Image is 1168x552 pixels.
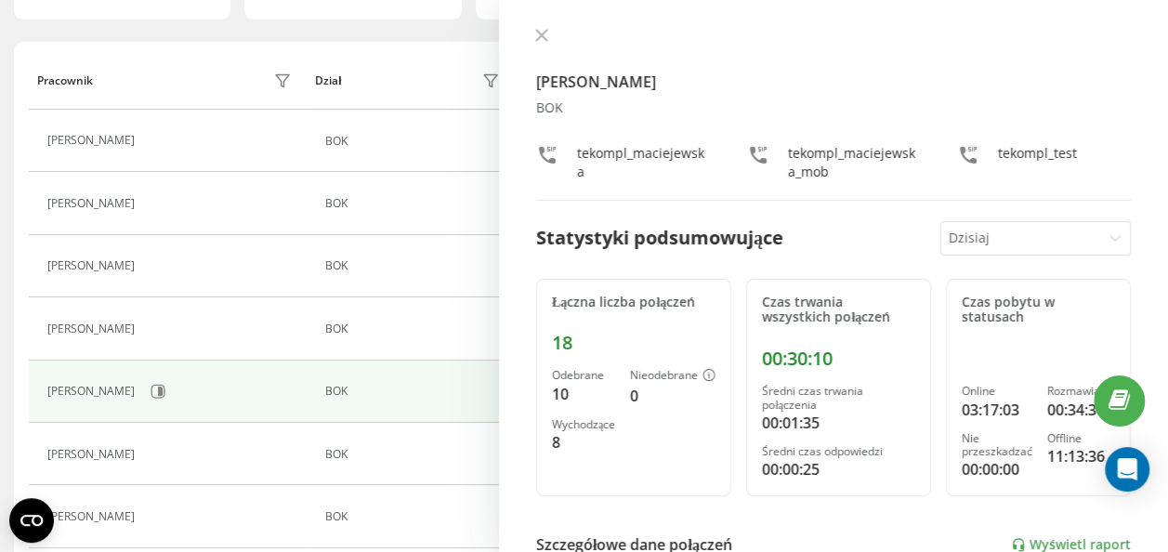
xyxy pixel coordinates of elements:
div: BOK [325,385,505,398]
div: BOK [325,322,505,335]
div: 00:00:00 [962,458,1032,480]
div: Czas pobytu w statusach [962,295,1115,326]
div: Nieodebrane [630,369,715,384]
div: Wychodzące [552,418,615,431]
div: tekompl_maciejewska [577,144,710,181]
div: BOK [325,197,505,210]
div: 0 [630,385,715,407]
div: 18 [552,332,715,354]
div: BOK [325,259,505,272]
div: Nie przeszkadzać [962,432,1032,459]
div: [PERSON_NAME] [47,510,139,523]
div: 03:17:03 [962,399,1032,421]
div: Offline [1047,432,1115,445]
button: Open CMP widget [9,498,54,543]
div: BOK [325,448,505,461]
div: Czas trwania wszystkich połączeń [762,295,915,326]
div: [PERSON_NAME] [47,197,139,210]
div: 00:30:10 [762,348,915,370]
div: tekompl_maciejewska_mob [788,144,921,181]
div: [PERSON_NAME] [47,448,139,461]
h4: [PERSON_NAME] [536,71,1131,93]
div: Odebrane [552,369,615,382]
div: [PERSON_NAME] [47,259,139,272]
div: Łączna liczba połączeń [552,295,715,310]
div: [PERSON_NAME] [47,385,139,398]
div: 11:13:36 [1047,445,1115,467]
div: Open Intercom Messenger [1105,447,1149,492]
div: 00:01:35 [762,412,915,434]
div: Rozmawia [1047,385,1115,398]
div: BOK [536,100,1131,116]
div: tekompl_test [998,144,1077,181]
div: Dział [315,74,341,87]
div: Średni czas odpowiedzi [762,445,915,458]
div: BOK [325,135,505,148]
div: 10 [552,383,615,405]
div: [PERSON_NAME] [47,134,139,147]
div: Statystyki podsumowujące [536,224,783,252]
div: Średni czas trwania połączenia [762,385,915,412]
div: Online [962,385,1032,398]
div: 00:00:25 [762,458,915,480]
div: 8 [552,431,615,453]
div: BOK [325,510,505,523]
div: 00:34:36 [1047,399,1115,421]
div: [PERSON_NAME] [47,322,139,335]
div: Pracownik [37,74,93,87]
